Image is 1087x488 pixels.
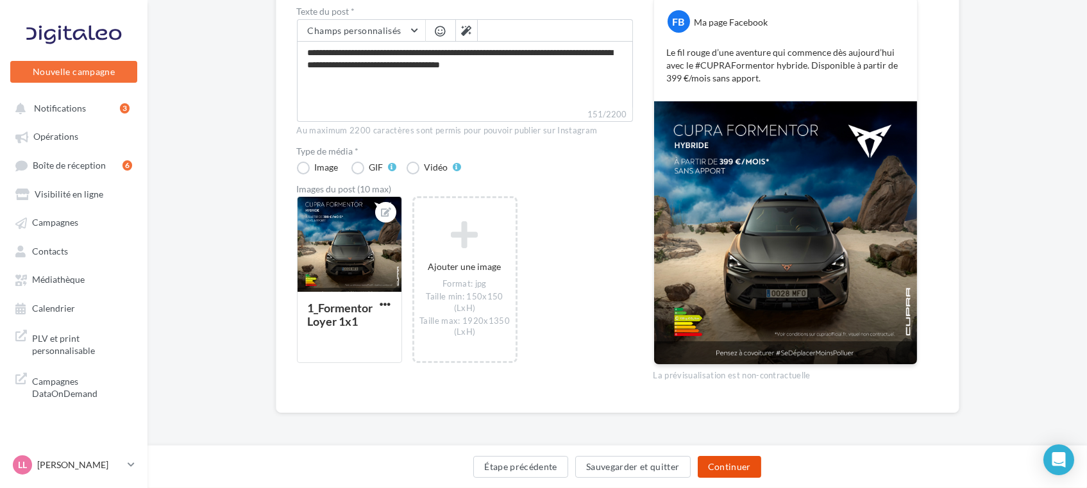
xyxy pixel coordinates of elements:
button: Étape précédente [473,456,568,478]
a: Opérations [8,124,140,147]
a: PLV et print personnalisable [8,324,140,362]
span: Opérations [33,131,78,142]
a: Visibilité en ligne [8,182,140,205]
div: Vidéo [425,163,448,172]
a: Calendrier [8,296,140,319]
div: Ma page Facebook [695,16,768,29]
span: LL [18,459,27,471]
label: Type de média * [297,147,633,156]
span: Calendrier [32,303,75,314]
button: Champs personnalisés [298,20,425,42]
span: Contacts [32,246,68,257]
div: Images du post (10 max) [297,185,633,194]
div: FB [668,10,690,33]
div: Open Intercom Messenger [1043,444,1074,475]
a: Boîte de réception6 [8,153,140,177]
p: Le fil rouge d’une aventure qui commence dès aujourd’hui avec le #CUPRAFormentor hybride. Disponi... [667,46,904,85]
span: Campagnes [32,217,78,228]
a: Contacts [8,239,140,262]
span: Médiathèque [32,274,85,285]
p: [PERSON_NAME] [37,459,122,471]
span: Notifications [34,103,86,114]
span: Visibilité en ligne [35,189,103,199]
button: Sauvegarder et quitter [575,456,691,478]
div: 1_Formentor Loyer 1x1 [308,301,373,328]
label: 151/2200 [297,108,633,122]
a: Médiathèque [8,267,140,290]
span: Boîte de réception [33,160,106,171]
div: Au maximum 2200 caractères sont permis pour pouvoir publier sur Instagram [297,125,633,137]
button: Nouvelle campagne [10,61,137,83]
div: GIF [369,163,383,172]
a: LL [PERSON_NAME] [10,453,137,477]
span: Champs personnalisés [308,25,401,36]
div: 6 [122,160,132,171]
label: Texte du post * [297,7,633,16]
span: PLV et print personnalisable [32,330,132,357]
a: Campagnes [8,210,140,233]
button: Notifications 3 [8,96,135,119]
a: Campagnes DataOnDemand [8,367,140,405]
div: Image [315,163,339,172]
div: 3 [120,103,130,114]
div: La prévisualisation est non-contractuelle [653,365,918,382]
span: Campagnes DataOnDemand [32,373,132,400]
button: Continuer [698,456,761,478]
